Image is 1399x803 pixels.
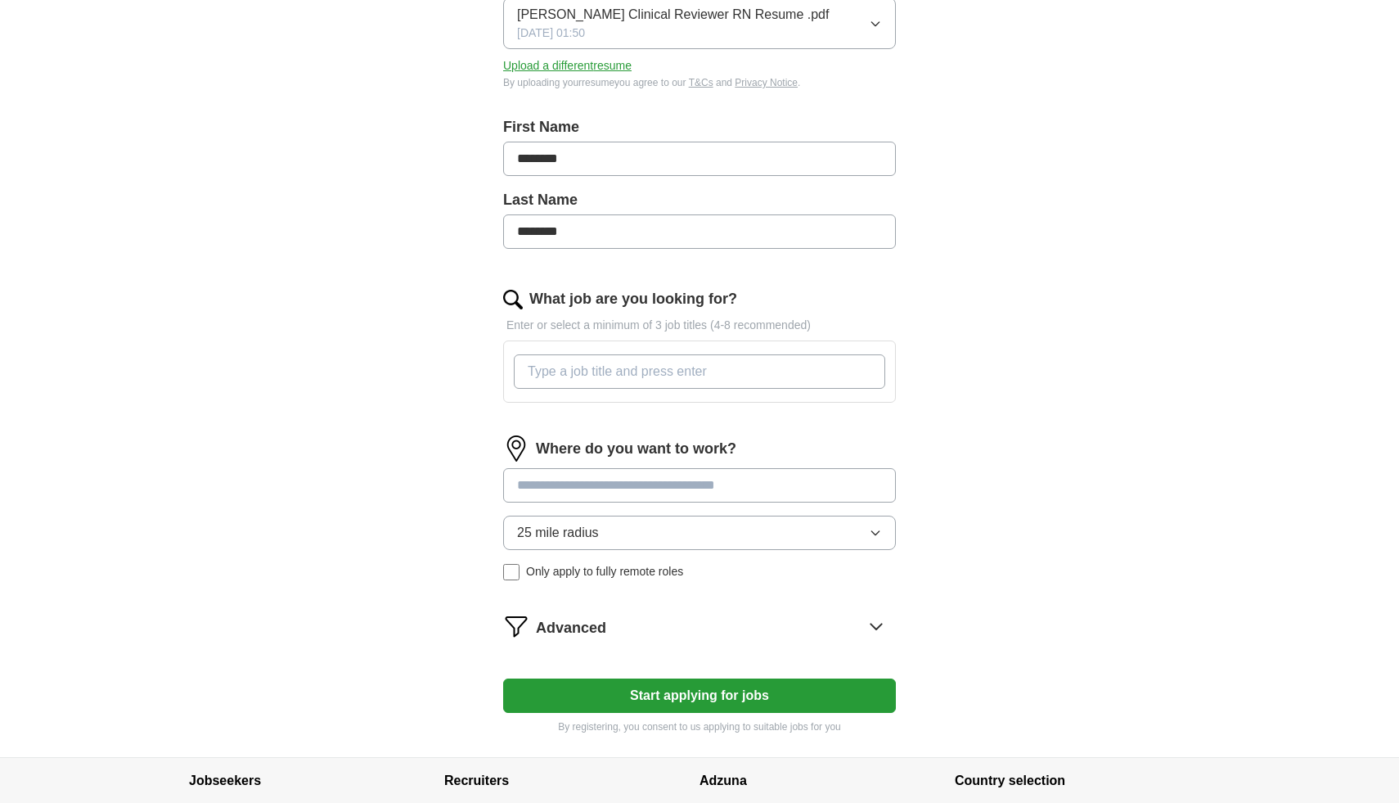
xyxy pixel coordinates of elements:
a: T&Cs [689,77,713,88]
span: 25 mile radius [517,523,599,543]
img: filter [503,613,529,639]
img: search.png [503,290,523,309]
input: Only apply to fully remote roles [503,564,520,580]
span: Only apply to fully remote roles [526,563,683,580]
label: Last Name [503,189,896,211]
label: First Name [503,116,896,138]
span: [DATE] 01:50 [517,25,585,42]
p: By registering, you consent to us applying to suitable jobs for you [503,720,896,734]
span: [PERSON_NAME] Clinical Reviewer RN Resume .pdf [517,5,829,25]
label: Where do you want to work? [536,438,736,460]
p: Enter or select a minimum of 3 job titles (4-8 recommended) [503,317,896,334]
a: Privacy Notice [735,77,798,88]
span: Advanced [536,617,606,639]
img: location.png [503,435,529,462]
div: By uploading your resume you agree to our and . [503,75,896,90]
button: 25 mile radius [503,516,896,550]
button: Start applying for jobs [503,679,896,713]
input: Type a job title and press enter [514,354,885,389]
label: What job are you looking for? [529,288,737,310]
button: Upload a differentresume [503,57,632,74]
